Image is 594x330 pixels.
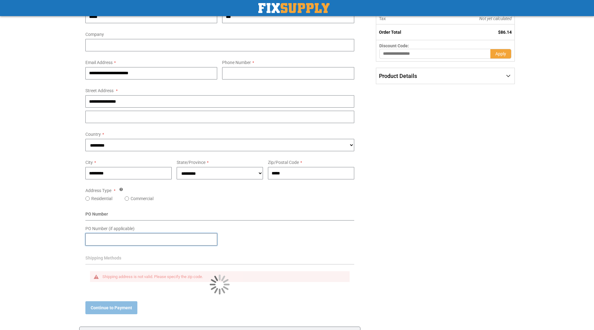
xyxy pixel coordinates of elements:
span: Discount Code: [379,43,409,48]
button: Apply [490,49,511,59]
span: City [85,160,93,165]
span: Company [85,32,104,37]
span: Phone Number [222,60,251,65]
div: PO Number [85,211,354,221]
a: store logo [258,3,329,13]
span: $86.14 [498,30,512,35]
img: Loading... [210,275,230,294]
span: Zip/Postal Code [268,160,299,165]
span: Email Address [85,60,113,65]
label: Residential [91,195,112,202]
img: Fix Industrial Supply [258,3,329,13]
th: Tax [376,13,437,24]
span: Not yet calculated [479,16,512,21]
span: Apply [495,51,506,56]
span: Address Type [85,188,111,193]
label: Commercial [131,195,153,202]
span: Street Address [85,88,114,93]
span: Country [85,132,101,137]
strong: Order Total [379,30,401,35]
span: Product Details [379,73,417,79]
span: PO Number (if applicable) [85,226,135,231]
span: State/Province [177,160,205,165]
